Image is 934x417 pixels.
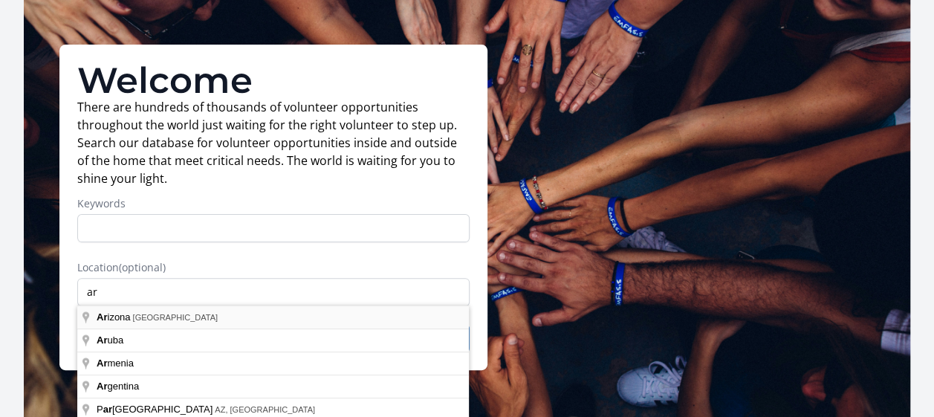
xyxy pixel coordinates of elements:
[97,311,107,323] span: Ar
[133,313,218,322] span: [GEOGRAPHIC_DATA]
[77,260,470,275] label: Location
[97,381,141,392] span: gentina
[97,358,107,369] span: Ar
[119,260,166,274] span: (optional)
[97,404,215,415] span: P [GEOGRAPHIC_DATA]
[97,334,126,346] span: uba
[77,278,470,306] input: Enter a location
[97,358,136,369] span: menia
[97,334,107,346] span: Ar
[77,62,470,98] h1: Welcome
[77,196,470,211] label: Keywords
[97,381,107,392] span: Ar
[103,404,112,415] span: ar
[215,405,315,414] span: AZ, [GEOGRAPHIC_DATA]
[97,311,133,323] span: izona
[77,98,470,187] p: There are hundreds of thousands of volunteer opportunities throughout the world just waiting for ...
